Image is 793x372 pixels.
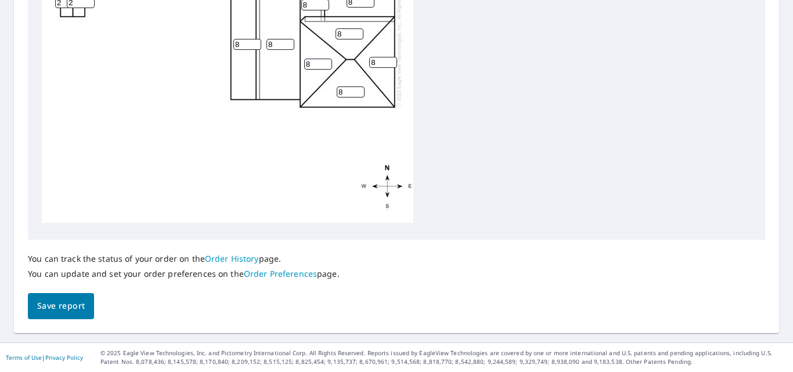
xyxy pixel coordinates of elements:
[28,293,94,319] button: Save report
[6,353,42,362] a: Terms of Use
[100,349,787,366] p: © 2025 Eagle View Technologies, Inc. and Pictometry International Corp. All Rights Reserved. Repo...
[28,269,340,279] p: You can update and set your order preferences on the page.
[244,268,317,279] a: Order Preferences
[45,353,83,362] a: Privacy Policy
[37,299,85,313] span: Save report
[205,253,259,264] a: Order History
[28,254,340,264] p: You can track the status of your order on the page.
[6,354,83,361] p: |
